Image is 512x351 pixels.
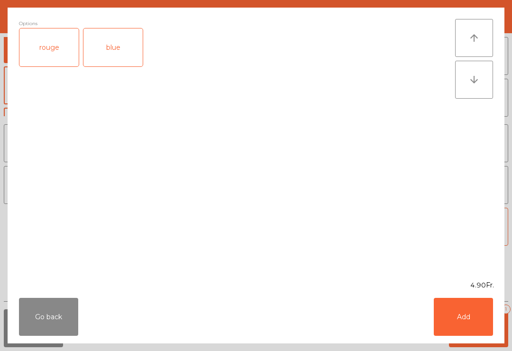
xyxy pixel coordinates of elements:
[83,28,143,66] div: blue
[19,298,78,336] button: Go back
[8,280,504,290] div: 4.90Fr.
[455,19,493,57] button: arrow_upward
[468,32,480,44] i: arrow_upward
[468,74,480,85] i: arrow_downward
[19,28,79,66] div: rouge
[455,61,493,99] button: arrow_downward
[434,298,493,336] button: Add
[19,19,37,28] span: Options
